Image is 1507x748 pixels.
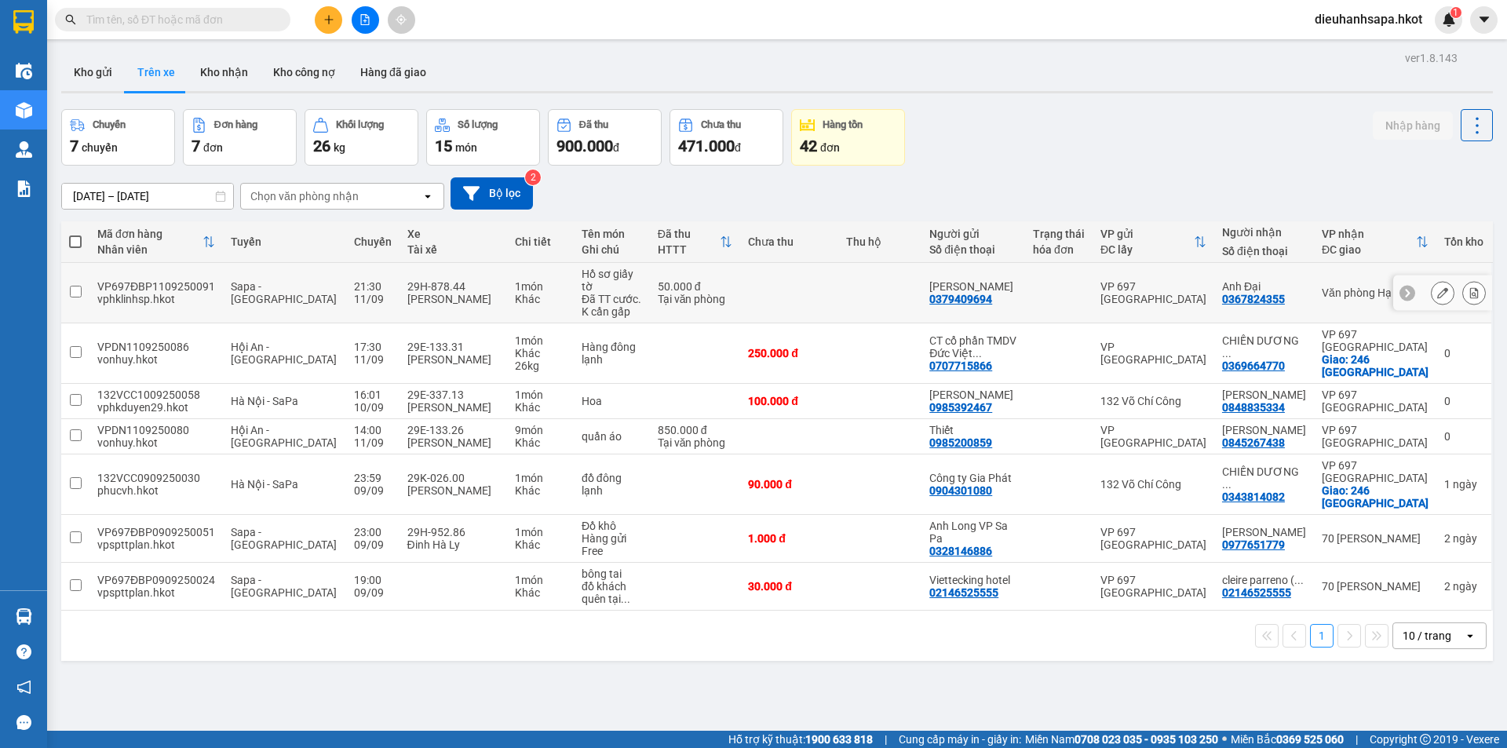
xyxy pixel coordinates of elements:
div: Hồ sơ giấy tờ [582,268,642,293]
div: Giao: 246 Điện Biên Phủ [1322,484,1429,509]
button: Số lượng15món [426,109,540,166]
sup: 1 [1450,7,1461,18]
div: 90.000 đ [748,478,830,491]
button: Trên xe [125,53,188,91]
div: 70 [PERSON_NAME] [1322,532,1429,545]
div: Khác [515,586,566,599]
div: 132 Võ Chí Công [1100,478,1206,491]
button: Đã thu900.000đ [548,109,662,166]
span: Hà Nội - SaPa [231,395,298,407]
button: plus [315,6,342,34]
div: 0343814082 [1222,491,1285,503]
span: 1 [1453,7,1458,18]
div: Đồ khô [582,520,642,532]
div: [PERSON_NAME] [407,484,499,497]
div: Khác [515,293,566,305]
div: 1 món [515,472,566,484]
div: [PERSON_NAME] [407,436,499,449]
span: ngày [1453,580,1477,593]
div: 23:59 [354,472,392,484]
div: 11/09 [354,293,392,305]
div: phucvh.hkot [97,484,215,497]
div: vonhuy.hkot [97,436,215,449]
button: Đơn hàng7đơn [183,109,297,166]
input: Tìm tên, số ĐT hoặc mã đơn [86,11,272,28]
div: Văn phòng Hạ Long [1322,286,1429,299]
div: VPDN1109250080 [97,424,215,436]
div: 14:00 [354,424,392,436]
div: 29E-133.26 [407,424,499,436]
button: file-add [352,6,379,34]
span: Sapa - [GEOGRAPHIC_DATA] [231,280,337,305]
span: đ [735,141,741,154]
div: Viettecking hotel [929,574,1017,586]
span: ... [1222,347,1232,359]
div: ĐC lấy [1100,243,1194,256]
div: Khác [515,347,566,359]
span: plus [323,14,334,25]
div: 26 kg [515,359,566,372]
strong: 0708 023 035 - 0935 103 250 [1075,733,1218,746]
div: Người gửi [929,228,1017,240]
div: Khác [515,401,566,414]
div: VP gửi [1100,228,1194,240]
div: VP697ĐBP0909250051 [97,526,215,538]
div: Chưa thu [701,119,741,130]
div: Số điện thoại [1222,245,1306,257]
span: copyright [1420,734,1431,745]
div: Chuyến [354,235,392,248]
div: 1 món [515,526,566,538]
span: | [885,731,887,748]
div: cleire parreno ( 00639064572653 ) [1222,574,1306,586]
div: VP 697 [GEOGRAPHIC_DATA] [1100,574,1206,599]
div: 0977651779 [1222,538,1285,551]
button: Hàng đã giao [348,53,439,91]
div: ver 1.8.143 [1405,49,1458,67]
div: hóa đơn [1033,243,1085,256]
div: vphkduyen29.hkot [97,401,215,414]
div: 11/09 [354,436,392,449]
div: Giao: 246 Điện Biên Phủ [1322,353,1429,378]
div: 0985392467 [929,401,992,414]
div: 29E-337.13 [407,389,499,401]
div: Xe [407,228,499,240]
div: Anh Công [929,280,1017,293]
div: 09/09 [354,538,392,551]
div: Công ty Gia Phát [929,472,1017,484]
div: Tại văn phòng [658,436,733,449]
div: 1 [1444,478,1483,491]
span: Sapa - [GEOGRAPHIC_DATA] [231,574,337,599]
div: 1 món [515,280,566,293]
div: VP 697 [GEOGRAPHIC_DATA] [1322,424,1429,449]
div: VP nhận [1322,228,1416,240]
div: Chi tiết [515,235,566,248]
div: VP 697 [GEOGRAPHIC_DATA] [1322,389,1429,414]
div: 0367824355 [1222,293,1285,305]
div: Hoa [582,395,642,407]
span: ⚪️ [1222,736,1227,743]
div: 250.000 đ [748,347,830,359]
div: vphklinhsp.hkot [97,293,215,305]
div: vpspttplan.hkot [97,586,215,599]
button: Chưa thu471.000đ [670,109,783,166]
div: 132VCC1009250058 [97,389,215,401]
div: [PERSON_NAME] [407,401,499,414]
span: ngày [1453,478,1477,491]
svg: open [421,190,434,203]
span: question-circle [16,644,31,659]
div: Hương Anh [1222,424,1306,436]
span: caret-down [1477,13,1491,27]
span: Hỗ trợ kỹ thuật: [728,731,873,748]
div: VP697ĐBP0909250024 [97,574,215,586]
div: Hàng gửi Free [582,532,642,557]
div: 09/09 [354,586,392,599]
div: Trần Kiều Oanh [1222,389,1306,401]
span: ... [621,593,630,605]
img: warehouse-icon [16,102,32,119]
div: Sửa đơn hàng [1431,281,1454,305]
div: Hàng đông lạnh [582,341,642,366]
div: quần áo [582,430,642,443]
div: 17:30 [354,341,392,353]
div: Chọn văn phòng nhận [250,188,359,204]
div: 10 / trang [1403,628,1451,644]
